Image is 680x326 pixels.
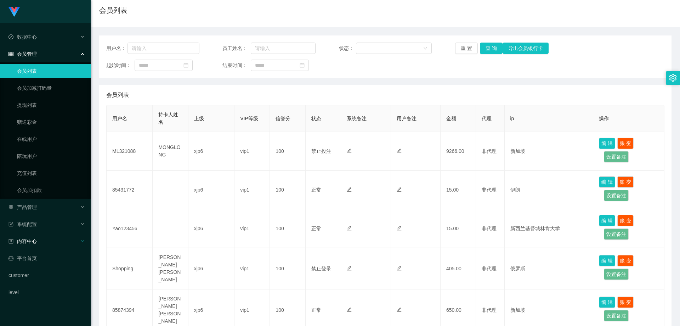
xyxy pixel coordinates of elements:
a: 会员加减打码量 [17,81,85,95]
button: 设置备注 [604,190,629,201]
td: Yao123456 [107,209,153,248]
td: 100 [270,132,305,171]
span: ip [510,116,514,121]
span: 持卡人姓名 [158,112,178,125]
i: 图标: table [8,51,13,56]
button: 编 辑 [599,255,615,266]
i: 图标: edit [347,226,352,231]
i: 图标: profile [8,239,13,244]
td: vip1 [234,132,270,171]
i: 图标: edit [347,148,352,153]
td: 100 [270,209,305,248]
i: 图标: edit [397,266,402,271]
i: 图标: calendar [183,63,188,68]
a: customer [8,268,85,282]
a: 在线用户 [17,132,85,146]
td: [PERSON_NAME] [PERSON_NAME] [153,248,188,289]
span: 信誉分 [276,116,290,121]
span: 正常 [311,307,321,313]
input: 请输入 [127,43,199,54]
i: 图标: edit [347,307,352,312]
span: 产品管理 [8,204,37,210]
span: 用户名 [112,116,127,121]
i: 图标: calendar [300,63,305,68]
span: 内容中心 [8,238,37,244]
a: level [8,285,85,299]
span: 系统备注 [347,116,367,121]
img: logo.9652507e.png [8,7,20,17]
span: 非代理 [482,226,497,231]
span: 非代理 [482,148,497,154]
span: 员工姓名： [222,45,251,52]
a: 图标: dashboard平台首页 [8,251,85,265]
span: 禁止登录 [311,266,331,271]
button: 查 询 [480,43,503,54]
i: 图标: edit [397,226,402,231]
i: 图标: edit [347,266,352,271]
a: 充值列表 [17,166,85,180]
td: 405.00 [441,248,476,289]
td: xjp6 [188,171,234,209]
span: 状态： [339,45,356,52]
i: 图标: edit [397,307,402,312]
td: 新西兰基督城林肯大学 [505,209,594,248]
span: 正常 [311,226,321,231]
span: 上级 [194,116,204,121]
i: 图标: appstore-o [8,205,13,210]
button: 导出会员银行卡 [503,43,549,54]
i: 图标: form [8,222,13,227]
button: 账 变 [617,176,634,188]
span: 系统配置 [8,221,37,227]
button: 账 变 [617,138,634,149]
td: 85431772 [107,171,153,209]
i: 图标: edit [397,148,402,153]
button: 设置备注 [604,269,629,280]
i: 图标: edit [397,187,402,192]
td: xjp6 [188,132,234,171]
h1: 会员列表 [99,5,127,16]
span: 数据中心 [8,34,37,40]
span: 结束时间： [222,62,251,69]
span: 金额 [446,116,456,121]
button: 账 变 [617,297,634,308]
i: 图标: edit [347,187,352,192]
td: vip1 [234,248,270,289]
span: 非代理 [482,266,497,271]
button: 编 辑 [599,176,615,188]
span: 用户备注 [397,116,416,121]
span: 非代理 [482,307,497,313]
a: 会员列表 [17,64,85,78]
td: xjp6 [188,248,234,289]
td: 15.00 [441,171,476,209]
button: 设置备注 [604,310,629,321]
td: 俄罗斯 [505,248,594,289]
td: 9266.00 [441,132,476,171]
a: 陪玩用户 [17,149,85,163]
td: 伊朗 [505,171,594,209]
span: 状态 [311,116,321,121]
span: 非代理 [482,187,497,193]
td: 100 [270,171,305,209]
td: 100 [270,248,305,289]
input: 请输入 [251,43,316,54]
i: 图标: down [423,46,427,51]
td: 15.00 [441,209,476,248]
span: 操作 [599,116,609,121]
a: 提现列表 [17,98,85,112]
i: 图标: setting [669,74,677,82]
span: 会员管理 [8,51,37,57]
td: xjp6 [188,209,234,248]
button: 设置备注 [604,228,629,240]
td: ML321088 [107,132,153,171]
span: VIP等级 [240,116,258,121]
td: MONGLONG [153,132,188,171]
a: 赠送彩金 [17,115,85,129]
td: 新加坡 [505,132,594,171]
td: vip1 [234,171,270,209]
button: 重 置 [455,43,478,54]
span: 起始时间： [106,62,135,69]
td: Shopping [107,248,153,289]
span: 会员列表 [106,91,129,99]
button: 编 辑 [599,215,615,226]
span: 代理 [482,116,492,121]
